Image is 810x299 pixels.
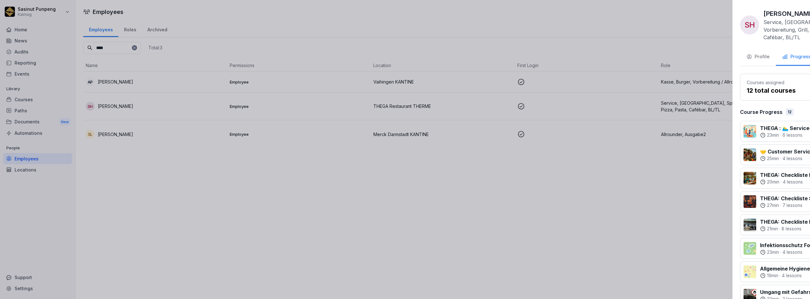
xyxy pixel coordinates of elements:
[782,272,802,279] p: 4 lessons
[740,108,782,116] p: Course Progress
[767,272,778,279] p: 19 min
[746,53,769,60] div: Profile
[782,155,802,162] p: 4 lessons
[740,49,776,66] button: Profile
[767,132,779,138] p: 23 min
[782,249,802,255] p: 4 lessons
[786,109,794,115] div: 12
[783,179,803,185] p: 4 lessons
[767,179,779,185] p: 20 min
[782,132,802,138] p: 6 lessons
[782,226,801,232] p: 8 lessons
[740,16,759,34] div: SH
[767,202,779,209] p: 27 min
[767,249,779,255] p: 23 min
[767,226,778,232] p: 21 min
[782,202,802,209] p: 7 lessons
[767,155,779,162] p: 25 min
